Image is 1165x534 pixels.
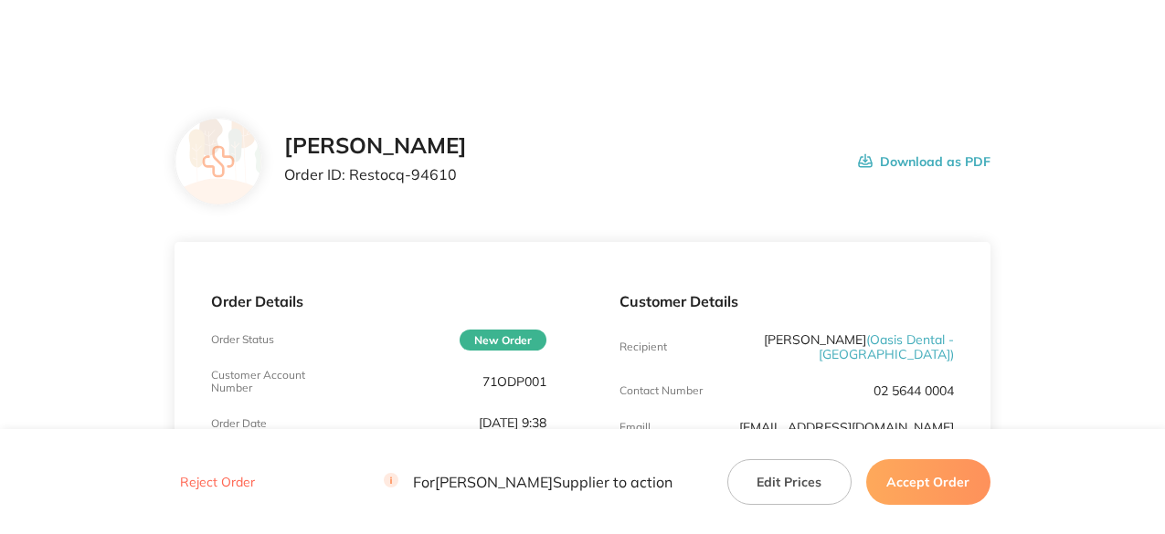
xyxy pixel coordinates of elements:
button: Reject Order [175,474,260,490]
span: ( Oasis Dental - [GEOGRAPHIC_DATA] ) [819,331,954,362]
p: 71ODP001 [482,374,546,389]
p: Order Date [211,417,267,430]
img: Restocq logo [95,26,278,53]
p: Emaill [620,421,651,434]
button: Accept Order [866,458,990,504]
h2: [PERSON_NAME] [284,133,467,159]
span: New Order [460,330,546,351]
p: 02 5644 0004 [874,383,954,398]
p: Customer Account Number [211,369,323,394]
p: Contact Number [620,384,703,397]
a: [EMAIL_ADDRESS][DOMAIN_NAME] [739,419,954,435]
p: Recipient [620,340,667,353]
button: Edit Prices [727,458,852,504]
p: Order Status [211,333,274,346]
p: [PERSON_NAME] [731,332,954,361]
p: For [PERSON_NAME] Supplier to action [384,473,673,490]
p: Order ID: Restocq- 94610 [284,166,467,183]
p: [DATE] 9:38 [479,415,546,430]
p: Order Details [211,293,545,309]
button: Download as PDF [858,133,990,190]
p: Customer Details [620,293,954,309]
a: Restocq logo [95,26,278,56]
